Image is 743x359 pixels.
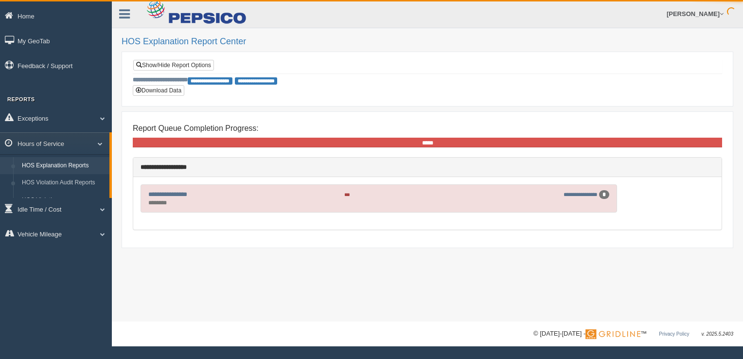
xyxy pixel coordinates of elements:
[18,192,109,209] a: HOS Violations
[18,157,109,175] a: HOS Explanation Reports
[133,60,214,71] a: Show/Hide Report Options
[18,174,109,192] a: HOS Violation Audit Reports
[702,331,733,337] span: v. 2025.5.2403
[133,124,722,133] h4: Report Queue Completion Progress:
[122,37,733,47] h2: HOS Explanation Report Center
[533,329,733,339] div: © [DATE]-[DATE] - ™
[585,329,640,339] img: Gridline
[659,331,689,337] a: Privacy Policy
[133,85,184,96] button: Download Data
